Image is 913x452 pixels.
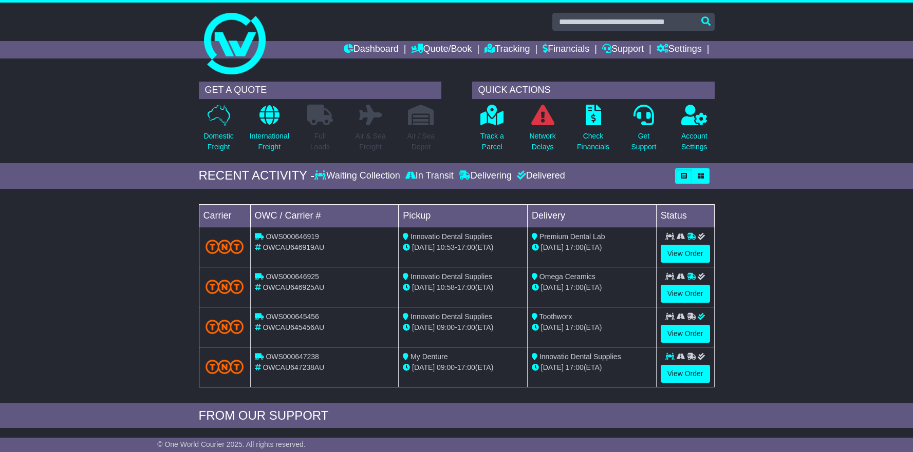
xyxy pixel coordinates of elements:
span: [DATE] [541,363,564,371]
td: Status [656,204,714,227]
div: - (ETA) [403,282,523,293]
a: CheckFinancials [576,104,610,158]
div: (ETA) [532,322,652,333]
span: My Denture [411,352,448,361]
span: 17:00 [457,243,475,251]
span: Innovatio Dental Supplies [411,272,492,281]
p: Get Support [631,131,656,152]
span: [DATE] [412,363,435,371]
img: TNT_Domestic.png [206,360,244,374]
span: © One World Courier 2025. All rights reserved. [157,440,306,448]
span: [DATE] [412,243,435,251]
span: [DATE] [412,323,435,331]
span: OWCAU646925AU [263,283,324,291]
a: Dashboard [344,41,399,58]
td: Delivery [527,204,656,227]
span: 17:00 [457,363,475,371]
span: OWCAU645456AU [263,323,324,331]
td: Pickup [399,204,528,227]
a: InternationalFreight [249,104,290,158]
div: Delivering [456,170,514,182]
span: 09:00 [437,363,455,371]
img: TNT_Domestic.png [206,280,244,293]
span: OWS000647238 [266,352,319,361]
span: Innovatio Dental Supplies [411,232,492,241]
div: Delivered [514,170,565,182]
a: Quote/Book [411,41,472,58]
div: - (ETA) [403,362,523,373]
div: RECENT ACTIVITY - [199,168,315,183]
span: 17:00 [566,243,584,251]
td: Carrier [199,204,250,227]
div: Waiting Collection [314,170,402,182]
span: Innovatio Dental Supplies [411,312,492,321]
span: Omega Ceramics [539,272,595,281]
p: Air & Sea Freight [356,131,386,152]
p: Full Loads [307,131,333,152]
span: OWCAU647238AU [263,363,324,371]
a: Financials [543,41,589,58]
span: 17:00 [457,323,475,331]
span: 17:00 [566,323,584,331]
td: OWC / Carrier # [250,204,399,227]
span: 17:00 [457,283,475,291]
span: Toothworx [539,312,572,321]
a: View Order [661,245,710,263]
p: Check Financials [577,131,609,152]
a: View Order [661,285,710,303]
span: 17:00 [566,363,584,371]
a: GetSupport [630,104,657,158]
span: [DATE] [412,283,435,291]
p: Track a Parcel [480,131,504,152]
span: [DATE] [541,323,564,331]
a: View Order [661,325,710,343]
span: Premium Dental Lab [539,232,605,241]
a: View Order [661,365,710,383]
span: OWS000646925 [266,272,319,281]
p: International Freight [250,131,289,152]
span: [DATE] [541,283,564,291]
span: OWS000645456 [266,312,319,321]
div: (ETA) [532,282,652,293]
a: AccountSettings [681,104,708,158]
div: - (ETA) [403,322,523,333]
div: In Transit [403,170,456,182]
a: NetworkDelays [529,104,556,158]
a: Support [602,41,644,58]
img: TNT_Domestic.png [206,240,244,253]
p: Air / Sea Depot [407,131,435,152]
div: (ETA) [532,362,652,373]
span: 09:00 [437,323,455,331]
span: Innovatio Dental Supplies [539,352,621,361]
div: - (ETA) [403,242,523,253]
span: 10:58 [437,283,455,291]
a: DomesticFreight [203,104,234,158]
span: OWS000646919 [266,232,319,241]
div: FROM OUR SUPPORT [199,408,715,423]
a: Tracking [485,41,530,58]
span: 10:53 [437,243,455,251]
span: [DATE] [541,243,564,251]
div: (ETA) [532,242,652,253]
img: TNT_Domestic.png [206,320,244,333]
span: 17:00 [566,283,584,291]
p: Account Settings [681,131,707,152]
div: QUICK ACTIONS [472,82,715,99]
div: GET A QUOTE [199,82,441,99]
a: Track aParcel [480,104,505,158]
span: OWCAU646919AU [263,243,324,251]
a: Settings [657,41,702,58]
p: Domestic Freight [203,131,233,152]
p: Network Delays [529,131,555,152]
